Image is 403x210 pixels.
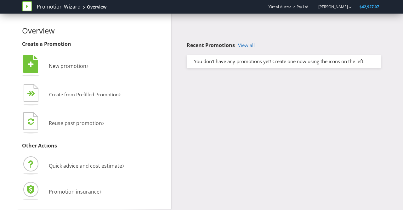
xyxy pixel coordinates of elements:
[189,58,378,65] div: You don't have any promotions yet! Create one now using the icons on the left.
[49,120,102,127] span: Reuse past promotion
[22,162,124,169] a: Quick advice and cost estimate›
[87,4,106,10] div: Overview
[37,3,81,10] a: Promotion Wizard
[49,162,122,169] span: Quick advice and cost estimate
[266,4,308,9] span: L'Oreal Australia Pty Ltd
[28,118,34,125] tspan: 
[238,43,255,48] a: View all
[49,188,99,195] span: Promotion insurance
[119,89,121,99] span: ›
[187,42,235,49] span: Recent Promotions
[31,91,35,97] tspan: 
[312,4,348,9] a: [PERSON_NAME]
[22,82,121,108] button: Create from Prefilled Promotion›
[99,186,102,196] span: ›
[22,27,166,35] h2: Overview
[28,61,34,68] tspan: 
[122,160,124,170] span: ›
[22,41,166,47] h3: Create a Promotion
[86,60,88,70] span: ›
[22,143,166,149] h3: Other Actions
[49,91,119,98] span: Create from Prefilled Promotion
[49,63,86,69] span: New promotion
[22,188,102,195] a: Promotion insurance›
[360,4,379,9] span: $42,927.07
[102,117,104,128] span: ›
